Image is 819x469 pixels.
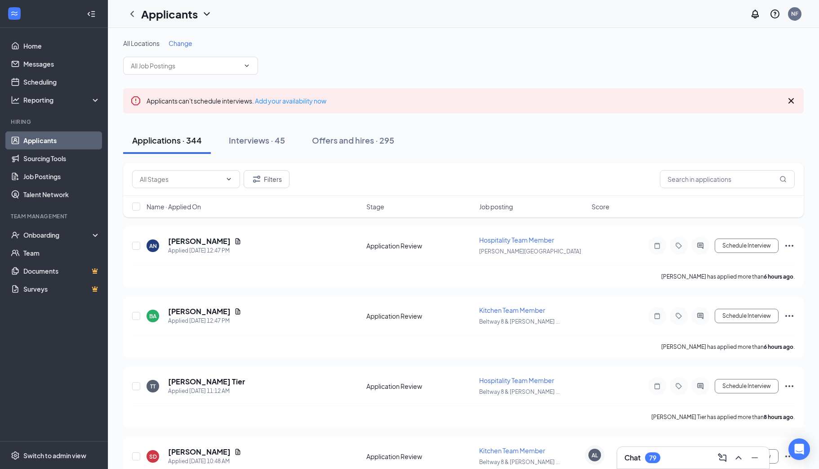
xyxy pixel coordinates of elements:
[764,414,793,420] b: 8 hours ago
[150,383,156,390] div: TT
[23,230,93,239] div: Onboarding
[479,446,545,455] span: Kitchen Team Member
[23,149,100,167] a: Sourcing Tools
[130,95,141,106] svg: Error
[169,39,192,47] span: Change
[168,236,231,246] h5: [PERSON_NAME]
[234,448,241,455] svg: Document
[123,39,160,47] span: All Locations
[784,381,795,392] svg: Ellipses
[11,230,20,239] svg: UserCheck
[149,312,156,320] div: BA
[312,135,394,146] div: Offers and hires · 295
[366,382,474,391] div: Application Review
[715,309,779,323] button: Schedule Interview
[229,135,285,146] div: Interviews · 45
[479,202,513,211] span: Job posting
[23,131,100,149] a: Applicants
[673,383,684,390] svg: Tag
[479,236,554,244] span: Hospitality Team Member
[764,273,793,280] b: 6 hours ago
[715,451,730,465] button: ComposeMessage
[695,383,706,390] svg: ActiveChat
[141,6,198,22] h1: Applicants
[168,457,241,466] div: Applied [DATE] 10:48 AM
[147,97,326,105] span: Applicants can't schedule interviews.
[87,9,96,18] svg: Collapse
[366,241,474,250] div: Application Review
[661,273,795,280] p: [PERSON_NAME] has applied more than .
[750,9,761,19] svg: Notifications
[127,9,138,19] svg: ChevronLeft
[764,343,793,350] b: 6 hours ago
[784,451,795,462] svg: Ellipses
[140,174,222,184] input: All Stages
[201,9,212,19] svg: ChevronDown
[717,452,728,463] svg: ComposeMessage
[23,37,100,55] a: Home
[168,377,245,387] h5: [PERSON_NAME] Tier
[624,453,641,463] h3: Chat
[225,176,232,183] svg: ChevronDown
[10,9,19,18] svg: WorkstreamLogo
[168,447,231,457] h5: [PERSON_NAME]
[652,312,663,320] svg: Note
[168,246,241,255] div: Applied [DATE] 12:47 PM
[695,312,706,320] svg: ActiveChat
[479,459,560,465] span: Beltway 8 & [PERSON_NAME] ...
[132,135,202,146] div: Applications · 344
[168,387,245,396] div: Applied [DATE] 11:12 AM
[23,185,100,203] a: Talent Network
[651,413,795,421] p: [PERSON_NAME] Tier has applied more than .
[23,95,101,104] div: Reporting
[23,244,100,262] a: Team
[366,311,474,320] div: Application Review
[748,451,762,465] button: Minimize
[366,452,474,461] div: Application Review
[592,451,598,459] div: AL
[11,118,98,126] div: Hiring
[23,262,100,280] a: DocumentsCrown
[786,95,797,106] svg: Cross
[255,97,326,105] a: Add your availability now
[673,312,684,320] svg: Tag
[791,10,798,18] div: NF
[149,242,157,250] div: AN
[366,202,384,211] span: Stage
[649,454,656,462] div: 79
[23,451,86,460] div: Switch to admin view
[479,248,581,255] span: [PERSON_NAME][GEOGRAPHIC_DATA]
[733,452,744,463] svg: ChevronUp
[11,212,98,220] div: Team Management
[479,306,545,314] span: Kitchen Team Member
[784,240,795,251] svg: Ellipses
[779,176,787,183] svg: MagnifyingGlass
[479,376,554,384] span: Hospitality Team Member
[149,453,157,460] div: SD
[479,388,560,395] span: Beltway 8 & [PERSON_NAME] ...
[243,62,250,69] svg: ChevronDown
[23,280,100,298] a: SurveysCrown
[652,383,663,390] svg: Note
[11,451,20,460] svg: Settings
[23,167,100,185] a: Job Postings
[715,239,779,253] button: Schedule Interview
[784,311,795,321] svg: Ellipses
[592,202,610,211] span: Score
[23,73,100,91] a: Scheduling
[788,438,810,460] div: Open Intercom Messenger
[168,307,231,316] h5: [PERSON_NAME]
[131,61,240,71] input: All Job Postings
[244,170,289,188] button: Filter Filters
[23,55,100,73] a: Messages
[234,308,241,315] svg: Document
[731,451,746,465] button: ChevronUp
[11,95,20,104] svg: Analysis
[749,452,760,463] svg: Minimize
[660,170,795,188] input: Search in applications
[673,242,684,249] svg: Tag
[661,343,795,351] p: [PERSON_NAME] has applied more than .
[147,202,201,211] span: Name · Applied On
[251,174,262,185] svg: Filter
